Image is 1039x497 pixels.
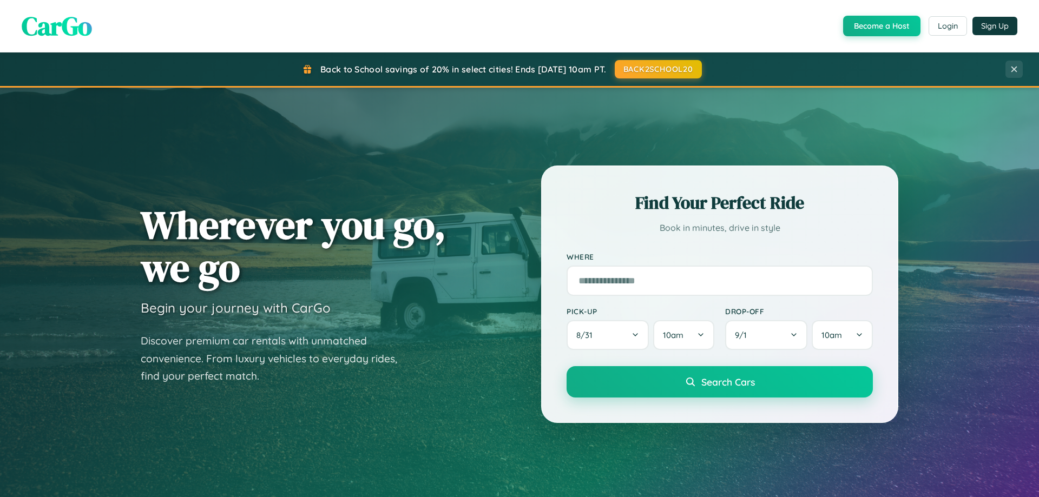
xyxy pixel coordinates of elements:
label: Pick-up [567,307,714,316]
span: Back to School savings of 20% in select cities! Ends [DATE] 10am PT. [320,64,606,75]
button: 8/31 [567,320,649,350]
button: 9/1 [725,320,807,350]
span: Search Cars [701,376,755,388]
button: 10am [812,320,873,350]
span: 9 / 1 [735,330,752,340]
h1: Wherever you go, we go [141,203,446,289]
span: CarGo [22,8,92,44]
label: Where [567,252,873,261]
button: 10am [653,320,714,350]
button: BACK2SCHOOL20 [615,60,702,78]
span: 10am [663,330,683,340]
h2: Find Your Perfect Ride [567,191,873,215]
button: Login [929,16,967,36]
p: Discover premium car rentals with unmatched convenience. From luxury vehicles to everyday rides, ... [141,332,411,385]
span: 10am [821,330,842,340]
span: 8 / 31 [576,330,598,340]
p: Book in minutes, drive in style [567,220,873,236]
button: Search Cars [567,366,873,397]
label: Drop-off [725,307,873,316]
button: Sign Up [972,17,1017,35]
h3: Begin your journey with CarGo [141,300,331,316]
button: Become a Host [843,16,920,36]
